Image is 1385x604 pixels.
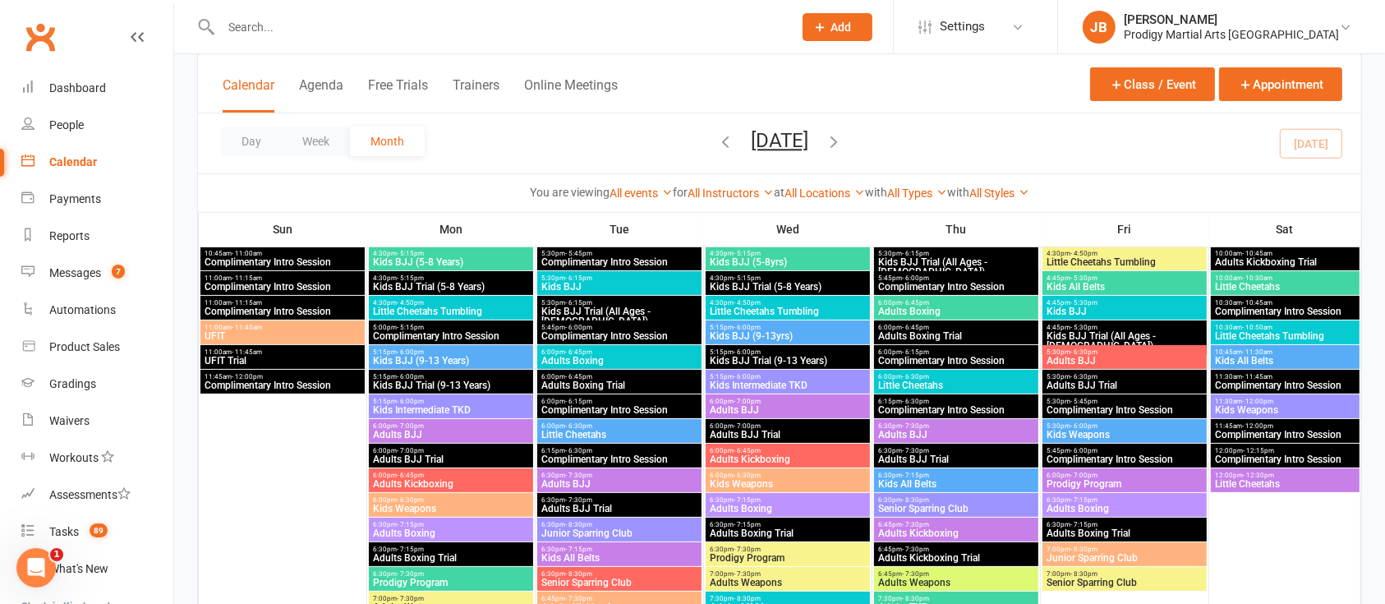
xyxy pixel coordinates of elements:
[1219,67,1342,101] button: Appointment
[21,551,173,588] a: What's New
[1214,454,1356,464] span: Complimentary Intro Session
[1214,331,1356,341] span: Little Cheetahs Tumbling
[1070,324,1097,331] span: - 5:30pm
[947,186,969,199] strong: with
[1242,274,1272,282] span: - 10:30am
[397,324,424,331] span: - 5:15pm
[565,496,592,504] span: - 7:30pm
[21,440,173,477] a: Workouts
[372,521,530,528] span: 6:30pm
[372,447,530,454] span: 6:00pm
[877,447,1035,454] span: 6:30pm
[877,479,1035,489] span: Kids All Belts
[1041,212,1209,247] th: Fri
[541,454,698,464] span: Complimentary Intro Session
[877,454,1035,464] span: Adults BJJ Trial
[1242,422,1273,430] span: - 12:00pm
[372,472,530,479] span: 6:00pm
[734,274,761,282] span: - 5:15pm
[902,373,929,380] span: - 6:30pm
[1243,472,1274,479] span: - 12:30pm
[541,528,698,538] span: Junior Sparring Club
[1046,324,1203,331] span: 4:45pm
[20,16,61,58] a: Clubworx
[1046,257,1203,267] span: Little Cheetahs Tumbling
[709,380,867,390] span: Kids Intermediate TKD
[877,496,1035,504] span: 6:30pm
[49,340,120,353] div: Product Sales
[232,348,262,356] span: - 11:45am
[541,250,698,257] span: 5:30pm
[734,250,761,257] span: - 5:15pm
[565,546,592,553] span: - 7:15pm
[397,398,424,405] span: - 6:00pm
[372,250,530,257] span: 4:30pm
[299,77,343,113] button: Agenda
[969,187,1029,200] a: All Styles
[204,324,361,331] span: 11:00am
[709,496,867,504] span: 6:30pm
[1046,479,1203,489] span: Prodigy Program
[232,373,263,380] span: - 12:00pm
[49,525,79,538] div: Tasks
[734,348,761,356] span: - 6:00pm
[1214,274,1356,282] span: 10:00am
[1046,422,1203,430] span: 5:30pm
[49,192,101,205] div: Payments
[734,324,761,331] span: - 6:00pm
[877,274,1035,282] span: 5:45pm
[21,514,173,551] a: Tasks 89
[1070,348,1097,356] span: - 6:30pm
[541,348,698,356] span: 6:00pm
[372,324,530,331] span: 5:00pm
[541,521,698,528] span: 6:30pm
[541,472,698,479] span: 6:30pm
[709,504,867,514] span: Adults Boxing
[1209,212,1361,247] th: Sat
[1214,282,1356,292] span: Little Cheetahs
[565,422,592,430] span: - 6:30pm
[877,282,1035,292] span: Complimentary Intro Session
[1046,348,1203,356] span: 5:30pm
[688,187,774,200] a: All Instructors
[1070,398,1097,405] span: - 5:45pm
[1046,356,1203,366] span: Adults BJJ
[397,422,424,430] span: - 7:00pm
[232,250,262,257] span: - 11:00am
[1214,257,1356,267] span: Adults Kickboxing Trial
[709,472,867,479] span: 6:00pm
[49,451,99,464] div: Workouts
[350,127,425,156] button: Month
[877,472,1035,479] span: 6:30pm
[1242,398,1273,405] span: - 12:00pm
[541,373,698,380] span: 6:00pm
[902,250,929,257] span: - 6:15pm
[1214,430,1356,440] span: Complimentary Intro Session
[372,398,530,405] span: 5:15pm
[232,324,262,331] span: - 11:45am
[372,274,530,282] span: 4:30pm
[372,405,530,415] span: Kids Intermediate TKD
[734,299,761,307] span: - 4:50pm
[372,479,530,489] span: Adults Kickboxing
[1083,11,1116,44] div: JB
[887,187,947,200] a: All Types
[709,430,867,440] span: Adults BJJ Trial
[785,187,865,200] a: All Locations
[199,212,367,247] th: Sun
[204,250,361,257] span: 10:45am
[1046,504,1203,514] span: Adults Boxing
[372,257,530,267] span: Kids BJJ (5-8 Years)
[1046,454,1203,464] span: Complimentary Intro Session
[397,348,424,356] span: - 6:00pm
[1242,250,1272,257] span: - 10:45am
[204,257,361,267] span: Complimentary Intro Session
[541,479,698,489] span: Adults BJJ
[1046,331,1203,351] span: Kids BJJ Trial (All Ages - [DEMOGRAPHIC_DATA])
[1046,496,1203,504] span: 6:30pm
[112,265,125,279] span: 7
[372,454,530,464] span: Adults BJJ Trial
[1214,398,1356,405] span: 11:30am
[709,454,867,464] span: Adults Kickboxing
[541,422,698,430] span: 6:00pm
